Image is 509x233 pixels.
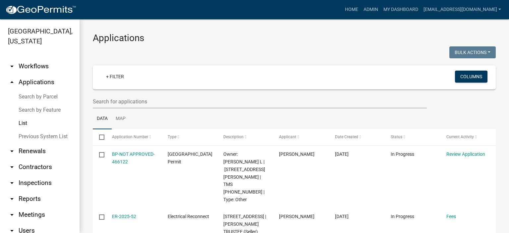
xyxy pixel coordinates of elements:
[223,151,265,202] span: Owner: GRAY CAROL L | 4029 MILLER RD | TMS 073-00-00-002 | Type: Other
[328,129,384,145] datatable-header-cell: Date Created
[391,214,414,219] span: In Progress
[342,3,361,16] a: Home
[168,135,176,139] span: Type
[93,108,112,130] a: Data
[455,71,487,83] button: Columns
[440,129,496,145] datatable-header-cell: Current Activity
[279,214,314,219] span: Marsha Perrotte
[8,78,16,86] i: arrow_drop_up
[223,135,244,139] span: Description
[8,163,16,171] i: arrow_drop_down
[93,32,496,44] h3: Applications
[391,151,414,157] span: In Progress
[217,129,273,145] datatable-header-cell: Description
[8,195,16,203] i: arrow_drop_down
[8,179,16,187] i: arrow_drop_down
[8,211,16,219] i: arrow_drop_down
[112,214,136,219] a: ER-2025-52
[8,147,16,155] i: arrow_drop_down
[335,214,349,219] span: 08/19/2025
[112,135,148,139] span: Application Number
[279,151,314,157] span: Linda Nickelson
[161,129,217,145] datatable-header-cell: Type
[112,151,155,164] a: BP-NOT APPROVED-466122
[335,135,358,139] span: Date Created
[446,214,456,219] a: Fees
[101,71,129,83] a: + Filter
[421,3,504,16] a: [EMAIL_ADDRESS][DOMAIN_NAME]
[384,129,440,145] datatable-header-cell: Status
[93,95,427,108] input: Search for applications
[449,46,496,58] button: Bulk Actions
[446,151,485,157] a: Review Application
[335,151,349,157] span: 08/19/2025
[446,135,474,139] span: Current Activity
[279,135,296,139] span: Applicant
[381,3,421,16] a: My Dashboard
[8,62,16,70] i: arrow_drop_down
[168,214,209,219] span: Electrical Reconnect
[168,151,212,164] span: Abbeville County Building Permit
[112,108,130,130] a: Map
[361,3,381,16] a: Admin
[105,129,161,145] datatable-header-cell: Application Number
[273,129,328,145] datatable-header-cell: Applicant
[391,135,402,139] span: Status
[93,129,105,145] datatable-header-cell: Select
